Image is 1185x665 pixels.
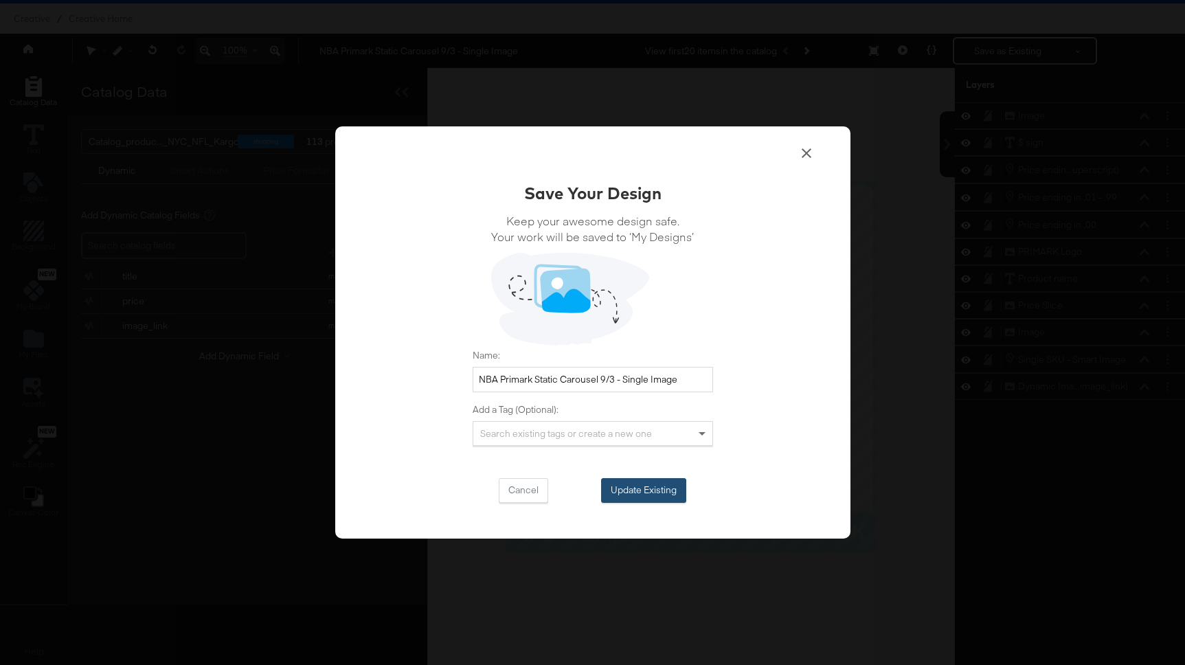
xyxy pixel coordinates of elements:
[491,213,694,229] span: Keep your awesome design safe.
[491,229,694,245] span: Your work will be saved to ‘My Designs’
[473,403,713,416] label: Add a Tag (Optional):
[601,478,686,503] button: Update Existing
[473,349,713,362] label: Name:
[499,478,548,503] button: Cancel
[524,181,662,205] div: Save Your Design
[473,422,712,445] div: Search existing tags or create a new one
